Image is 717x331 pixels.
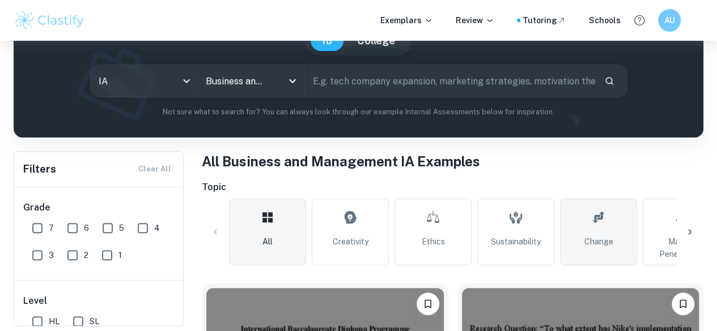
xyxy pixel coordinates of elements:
[91,65,197,97] div: IA
[202,151,703,171] h1: All Business and Management IA Examples
[589,14,621,27] a: Schools
[305,65,595,97] input: E.g. tech company expansion, marketing strategies, motivation theories...
[648,235,715,260] span: Market Penetration
[491,235,541,248] span: Sustainability
[456,14,494,27] p: Review
[380,14,433,27] p: Exemplars
[663,14,676,27] h6: AU
[584,235,613,248] span: Change
[202,180,703,194] h6: Topic
[346,31,406,51] button: College
[523,14,566,27] a: Tutoring
[90,315,99,328] span: SL
[333,235,368,248] span: Creativity
[23,161,56,177] h6: Filters
[49,315,60,328] span: HL
[262,235,273,248] span: All
[14,9,86,32] img: Clastify logo
[84,249,88,261] span: 2
[49,249,54,261] span: 3
[422,235,445,248] span: Ethics
[23,201,175,214] h6: Grade
[311,31,343,51] button: IB
[119,222,124,234] span: 5
[672,293,694,315] button: Bookmark
[23,106,694,118] p: Not sure what to search for? You can always look through our example Internal Assessments below f...
[84,222,89,234] span: 6
[658,9,681,32] button: AU
[285,73,300,89] button: Open
[600,71,619,91] button: Search
[49,222,54,234] span: 7
[154,222,160,234] span: 4
[118,249,122,261] span: 1
[630,11,649,30] button: Help and Feedback
[417,293,439,315] button: Bookmark
[23,294,175,308] h6: Level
